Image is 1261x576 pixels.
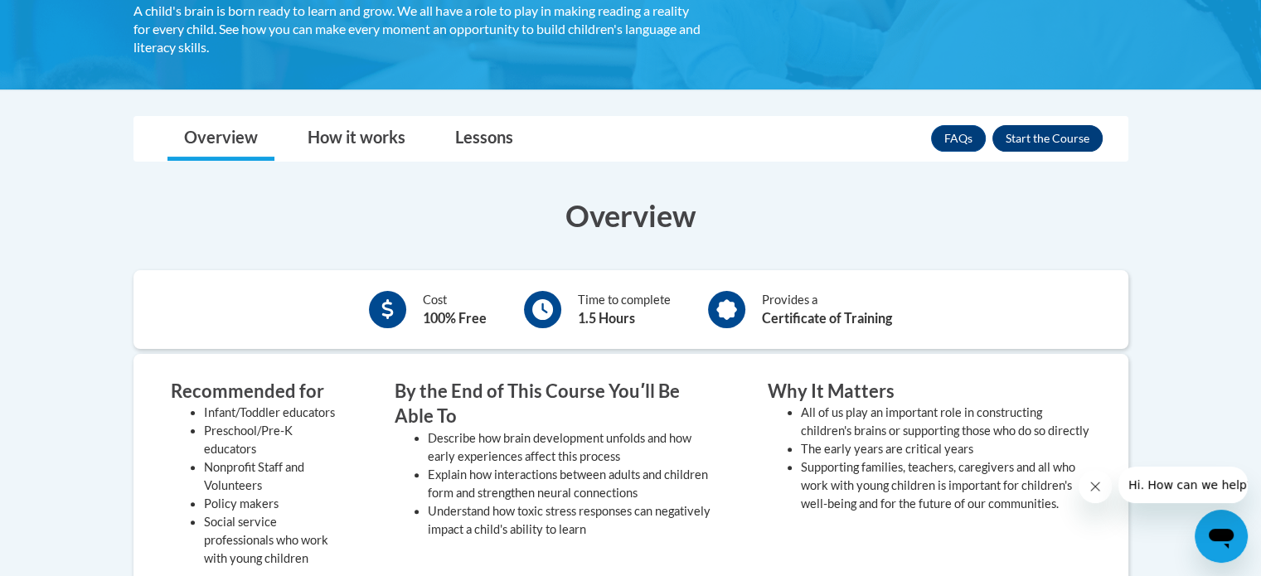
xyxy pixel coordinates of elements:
a: How it works [291,117,422,161]
iframe: Message from company [1118,467,1248,503]
li: Social service professionals who work with young children [204,513,345,568]
h3: Why It Matters [768,379,1091,404]
iframe: Button to launch messaging window [1195,510,1248,563]
span: Hi. How can we help? [10,12,134,25]
b: 1.5 Hours [578,310,635,326]
li: All of us play an important role in constructing children's brains or supporting those who do so ... [801,404,1091,440]
b: Certificate of Training [762,310,892,326]
iframe: Close message [1079,470,1112,503]
li: Infant/Toddler educators [204,404,345,422]
li: Explain how interactions between adults and children form and strengthen neural connections [428,466,718,502]
li: Understand how toxic stress responses can negatively impact a child's ability to learn [428,502,718,539]
li: Describe how brain development unfolds and how early experiences affect this process [428,429,718,466]
li: The early years are critical years [801,440,1091,458]
li: Policy makers [204,495,345,513]
a: Overview [167,117,274,161]
b: 100% Free [423,310,487,326]
h3: By the End of This Course Youʹll Be Able To [395,379,718,430]
div: A child's brain is born ready to learn and grow. We all have a role to play in making reading a r... [133,2,706,56]
a: FAQs [931,125,986,152]
h3: Recommended for [171,379,345,404]
li: Supporting families, teachers, caregivers and all who work with young children is important for c... [801,458,1091,513]
button: Enroll [992,125,1103,152]
div: Cost [423,291,487,328]
div: Time to complete [578,291,671,328]
li: Nonprofit Staff and Volunteers [204,458,345,495]
li: Preschool/Pre-K educators [204,422,345,458]
a: Lessons [439,117,530,161]
div: Provides a [762,291,892,328]
h3: Overview [133,195,1128,236]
